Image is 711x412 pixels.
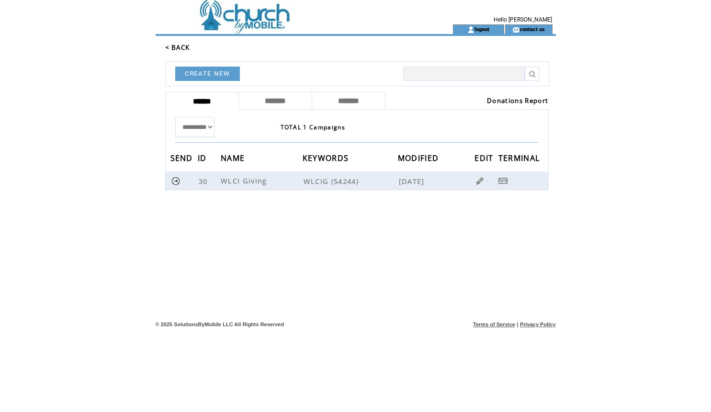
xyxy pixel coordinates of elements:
span: © 2025 SolutionsByMobile LLC All Rights Reserved [156,321,284,327]
span: Hello [PERSON_NAME] [494,16,552,23]
a: contact us [519,26,545,32]
span: ID [198,150,209,168]
a: KEYWORDS [303,155,351,160]
span: TERMINAL [498,150,542,168]
span: KEYWORDS [303,150,351,168]
a: ID [198,155,209,160]
span: MODIFIED [398,150,441,168]
span: EDIT [474,150,496,168]
img: contact_us_icon.gif [512,26,519,34]
a: < BACK [165,43,190,52]
span: WLCI Giving [221,176,270,185]
a: Donations Report [487,96,548,105]
a: CREATE NEW [175,67,240,81]
img: account_icon.gif [467,26,474,34]
a: Terms of Service [473,321,515,327]
span: WLCIG (54244) [304,176,397,186]
span: | [517,321,518,327]
a: NAME [221,155,247,160]
a: MODIFIED [398,155,441,160]
span: 30 [199,176,210,186]
span: TOTAL 1 Campaigns [281,123,346,131]
a: logout [474,26,489,32]
a: Privacy Policy [520,321,556,327]
span: SEND [170,150,195,168]
span: [DATE] [399,176,427,186]
span: NAME [221,150,247,168]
